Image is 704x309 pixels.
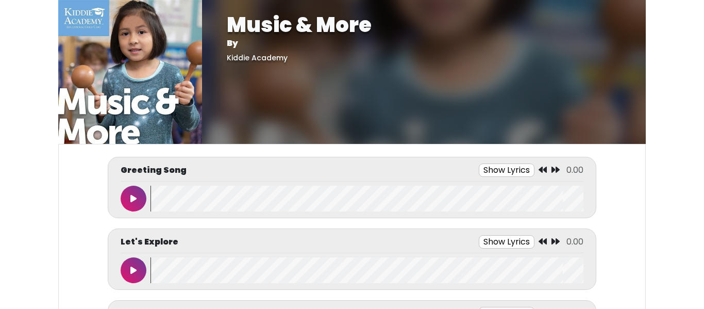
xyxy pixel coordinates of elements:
[227,37,621,50] p: By
[227,54,621,62] h5: Kiddie Academy
[479,235,534,249] button: Show Lyrics
[121,164,187,176] p: Greeting Song
[227,12,621,37] h1: Music & More
[566,164,583,176] span: 0.00
[566,236,583,248] span: 0.00
[121,236,178,248] p: Let's Explore
[479,164,534,177] button: Show Lyrics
